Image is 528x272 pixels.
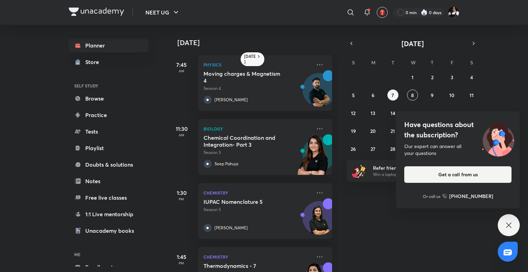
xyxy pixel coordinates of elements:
[407,107,418,118] button: October 15, 2025
[447,72,458,83] button: October 3, 2025
[351,128,356,134] abbr: October 19, 2025
[303,205,336,238] img: Avatar
[85,58,103,66] div: Store
[203,262,289,269] h5: Thermodynamics - 7
[387,107,398,118] button: October 14, 2025
[431,92,433,98] abbr: October 9, 2025
[69,8,124,16] img: Company Logo
[427,72,438,83] button: October 2, 2025
[214,225,248,231] p: [PERSON_NAME]
[451,74,453,81] abbr: October 3, 2025
[387,90,398,101] button: October 7, 2025
[447,107,458,118] button: October 17, 2025
[390,146,395,152] abbr: October 28, 2025
[427,107,438,118] button: October 16, 2025
[367,125,378,136] button: October 20, 2025
[427,90,438,101] button: October 9, 2025
[69,224,148,238] a: Unacademy books
[352,164,366,178] img: referral
[431,74,433,81] abbr: October 2, 2025
[431,59,433,66] abbr: Thursday
[470,74,473,81] abbr: October 4, 2025
[352,59,355,66] abbr: Sunday
[69,92,148,105] a: Browse
[470,59,473,66] abbr: Saturday
[387,143,398,154] button: October 28, 2025
[348,90,359,101] button: October 5, 2025
[294,134,332,182] img: unacademy
[466,90,477,101] button: October 11, 2025
[244,54,256,65] h6: [DATE]
[449,192,493,200] h6: [PHONE_NUMBER]
[392,92,394,98] abbr: October 7, 2025
[423,193,440,199] p: Or call us
[372,92,374,98] abbr: October 6, 2025
[392,59,394,66] abbr: Tuesday
[449,92,454,98] abbr: October 10, 2025
[411,59,416,66] abbr: Wednesday
[203,253,311,261] p: Chemistry
[69,207,148,221] a: 1:1 Live mentorship
[69,174,148,188] a: Notes
[469,110,474,116] abbr: October 18, 2025
[466,107,477,118] button: October 18, 2025
[203,207,311,213] p: Session 5
[373,171,458,178] p: Win a laptop, vouchers & more
[476,119,520,157] img: ttu_illustration_new.svg
[69,141,148,155] a: Playlist
[421,9,428,16] img: streak
[348,125,359,136] button: October 19, 2025
[470,92,474,98] abbr: October 11, 2025
[442,192,493,200] a: [PHONE_NUMBER]
[407,90,418,101] button: October 8, 2025
[411,74,414,81] abbr: October 1, 2025
[69,191,148,205] a: Free live classes
[203,198,289,205] h5: IUPAC Nomenclature 5
[466,72,477,83] button: October 4, 2025
[367,107,378,118] button: October 13, 2025
[430,110,434,116] abbr: October 16, 2025
[371,146,375,152] abbr: October 27, 2025
[367,143,378,154] button: October 27, 2025
[69,80,148,92] h6: SELF STUDY
[356,39,469,48] button: [DATE]
[352,92,355,98] abbr: October 5, 2025
[371,59,375,66] abbr: Monday
[203,134,289,148] h5: Chemical Coordination and Integration- Part 3
[404,166,511,183] button: Get a call from us
[69,108,148,122] a: Practice
[404,143,511,157] div: Our expert can answer all your questions
[401,39,424,48] span: [DATE]
[168,133,195,137] p: AM
[203,149,311,156] p: Session 3
[141,6,184,19] button: NEET UG
[367,90,378,101] button: October 6, 2025
[303,77,336,110] img: Avatar
[351,110,355,116] abbr: October 12, 2025
[168,189,195,197] h5: 1:30
[203,189,311,197] p: Chemistry
[168,69,195,73] p: AM
[410,110,415,116] abbr: October 15, 2025
[448,7,459,18] img: Prince Kandara
[447,90,458,101] button: October 10, 2025
[348,143,359,154] button: October 26, 2025
[451,59,453,66] abbr: Friday
[168,253,195,261] h5: 1:45
[379,9,385,15] img: avatar
[370,128,376,134] abbr: October 20, 2025
[407,72,418,83] button: October 1, 2025
[377,7,388,18] button: avatar
[351,146,356,152] abbr: October 26, 2025
[168,125,195,133] h5: 11:30
[203,85,311,92] p: Session 4
[404,119,511,140] h4: Have questions about the subscription?
[69,125,148,138] a: Tests
[69,8,124,18] a: Company Logo
[390,110,395,116] abbr: October 14, 2025
[69,55,148,69] a: Store
[450,110,454,116] abbr: October 17, 2025
[203,125,311,133] p: Biology
[371,110,375,116] abbr: October 13, 2025
[373,164,458,171] h6: Refer friends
